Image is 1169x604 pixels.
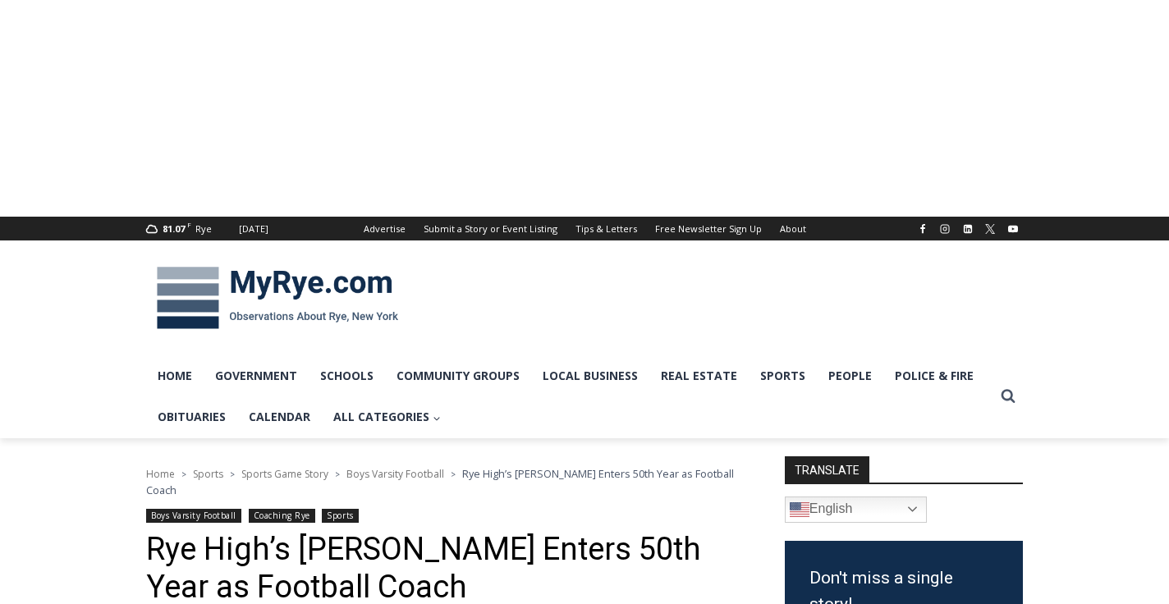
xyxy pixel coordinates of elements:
span: 81.07 [163,222,185,235]
nav: Breadcrumbs [146,465,741,499]
span: > [451,469,456,480]
a: Instagram [935,219,955,239]
a: Schools [309,355,385,396]
a: Sports Game Story [241,467,328,481]
a: Tips & Letters [566,217,646,240]
a: About [771,217,815,240]
a: Police & Fire [883,355,985,396]
a: Boys Varsity Football [146,509,241,523]
a: Facebook [913,219,933,239]
a: Sports [322,509,358,523]
a: Calendar [237,396,322,437]
a: Government [204,355,309,396]
a: Community Groups [385,355,531,396]
nav: Primary Navigation [146,355,993,438]
a: All Categories [322,396,452,437]
a: Linkedin [958,219,978,239]
a: YouTube [1003,219,1023,239]
div: [DATE] [239,222,268,236]
a: English [785,496,927,523]
a: Boys Varsity Football [346,467,444,481]
a: Coaching Rye [249,509,315,523]
a: Submit a Story or Event Listing [415,217,566,240]
span: Rye High’s [PERSON_NAME] Enters 50th Year as Football Coach [146,466,734,497]
nav: Secondary Navigation [355,217,815,240]
div: Rye [195,222,212,236]
span: F [187,220,191,229]
span: > [335,469,340,480]
span: > [181,469,186,480]
a: People [817,355,883,396]
img: en [790,500,809,519]
a: Free Newsletter Sign Up [646,217,771,240]
img: MyRye.com [146,255,409,341]
a: Real Estate [649,355,749,396]
a: Sports [749,355,817,396]
button: View Search Form [993,382,1023,411]
a: Local Business [531,355,649,396]
a: Sports [193,467,223,481]
a: X [980,219,1000,239]
strong: TRANSLATE [785,456,869,483]
a: Advertise [355,217,415,240]
span: > [230,469,235,480]
a: Obituaries [146,396,237,437]
a: Home [146,467,175,481]
span: All Categories [333,408,441,426]
a: Home [146,355,204,396]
